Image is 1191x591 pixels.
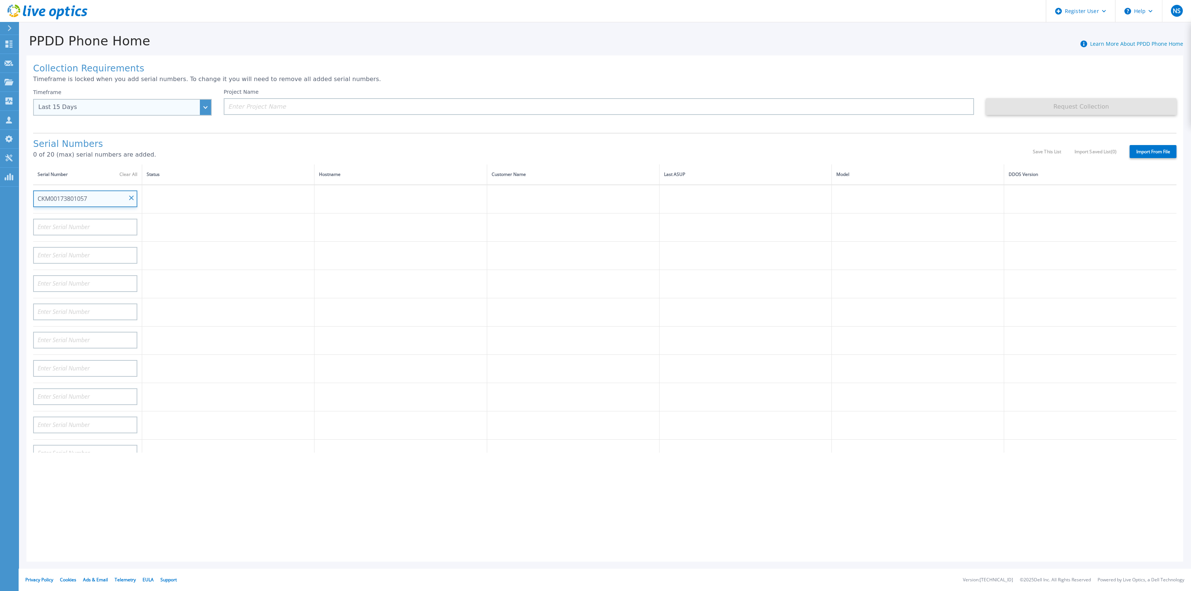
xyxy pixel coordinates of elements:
[1173,8,1181,14] span: NS
[33,445,137,462] input: Enter Serial Number
[33,151,1033,158] p: 0 of 20 (max) serial numbers are added.
[33,76,1176,83] p: Timeframe is locked when you add serial numbers. To change it you will need to remove all added s...
[33,139,1033,150] h1: Serial Numbers
[115,576,136,583] a: Telemetry
[224,89,259,94] label: Project Name
[1004,164,1176,185] th: DDOS Version
[160,576,177,583] a: Support
[38,170,137,179] div: Serial Number
[33,303,137,320] input: Enter Serial Number
[33,360,137,377] input: Enter Serial Number
[33,417,137,433] input: Enter Serial Number
[25,576,53,583] a: Privacy Policy
[33,388,137,405] input: Enter Serial Number
[33,219,137,235] input: Enter Serial Number
[33,190,137,207] input: Enter Serial Number
[1130,145,1176,158] label: Import From File
[314,164,487,185] th: Hostname
[1020,578,1091,582] li: © 2025 Dell Inc. All Rights Reserved
[38,104,198,110] div: Last 15 Days
[986,98,1176,115] button: Request Collection
[33,275,137,292] input: Enter Serial Number
[60,576,76,583] a: Cookies
[487,164,659,185] th: Customer Name
[1090,40,1183,47] a: Learn More About PPDD Phone Home
[33,247,137,264] input: Enter Serial Number
[33,64,1176,74] h1: Collection Requirements
[19,34,150,48] h1: PPDD Phone Home
[1098,578,1184,582] li: Powered by Live Optics, a Dell Technology
[832,164,1004,185] th: Model
[33,332,137,349] input: Enter Serial Number
[659,164,831,185] th: Last ASUP
[224,98,974,115] input: Enter Project Name
[143,576,154,583] a: EULA
[142,164,314,185] th: Status
[33,89,61,95] label: Timeframe
[963,578,1013,582] li: Version: [TECHNICAL_ID]
[83,576,108,583] a: Ads & Email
